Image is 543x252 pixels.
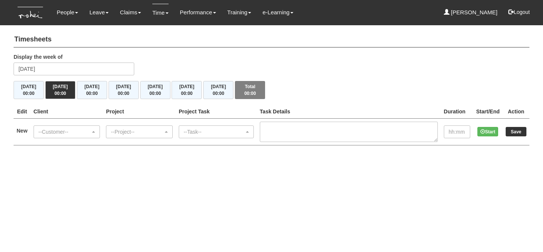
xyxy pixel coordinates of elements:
[213,91,224,96] span: 00:00
[55,91,66,96] span: 00:00
[180,4,216,21] a: Performance
[45,81,75,99] button: [DATE]00:00
[57,4,78,21] a: People
[473,105,503,119] th: Start/End
[152,4,169,21] a: Time
[184,128,244,136] div: --Task--
[89,4,109,21] a: Leave
[506,127,526,136] input: Save
[176,105,257,119] th: Project Task
[38,128,91,136] div: --Customer--
[118,91,129,96] span: 00:00
[444,125,470,138] input: hh:mm
[503,105,529,119] th: Action
[181,91,193,96] span: 00:00
[14,81,44,99] button: [DATE]00:00
[503,3,535,21] button: Logout
[14,105,31,119] th: Edit
[17,127,28,134] label: New
[103,105,176,119] th: Project
[244,91,256,96] span: 00:00
[172,81,202,99] button: [DATE]00:00
[235,81,265,99] button: Total00:00
[14,53,63,61] label: Display the week of
[14,32,529,47] h4: Timesheets
[257,105,441,119] th: Task Details
[106,125,173,138] button: --Project--
[120,4,141,21] a: Claims
[14,81,529,99] div: Timesheet Week Summary
[140,81,170,99] button: [DATE]00:00
[111,128,163,136] div: --Project--
[262,4,293,21] a: e-Learning
[109,81,139,99] button: [DATE]00:00
[23,91,35,96] span: 00:00
[179,125,254,138] button: --Task--
[441,105,473,119] th: Duration
[227,4,252,21] a: Training
[31,105,103,119] th: Client
[34,125,100,138] button: --Customer--
[77,81,107,99] button: [DATE]00:00
[511,222,535,244] iframe: chat widget
[149,91,161,96] span: 00:00
[444,4,498,21] a: [PERSON_NAME]
[203,81,233,99] button: [DATE]00:00
[477,127,498,136] button: Start
[86,91,98,96] span: 00:00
